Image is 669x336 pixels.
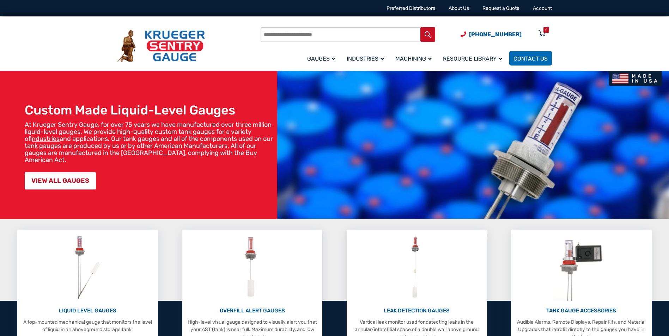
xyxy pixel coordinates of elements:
[609,71,662,86] img: Made In USA
[32,135,60,143] a: industries
[443,55,502,62] span: Resource Library
[395,55,432,62] span: Machining
[482,5,519,11] a: Request a Quote
[25,102,274,118] h1: Custom Made Liquid-Level Gauges
[350,307,483,315] p: LEAK DETECTION GAUGES
[403,234,431,301] img: Leak Detection Gauges
[515,307,648,315] p: TANK GAUGE ACCESSORIES
[307,55,335,62] span: Gauges
[533,5,552,11] a: Account
[25,121,274,163] p: At Krueger Sentry Gauge, for over 75 years we have manufactured over three million liquid-level g...
[391,50,439,67] a: Machining
[25,172,96,189] a: VIEW ALL GAUGES
[347,55,384,62] span: Industries
[469,31,522,38] span: [PHONE_NUMBER]
[545,27,547,33] div: 0
[553,234,610,301] img: Tank Gauge Accessories
[21,307,154,315] p: LIQUID LEVEL GAUGES
[69,234,106,301] img: Liquid Level Gauges
[303,50,342,67] a: Gauges
[237,234,268,301] img: Overfill Alert Gauges
[342,50,391,67] a: Industries
[117,30,205,62] img: Krueger Sentry Gauge
[449,5,469,11] a: About Us
[509,51,552,66] a: Contact Us
[186,307,319,315] p: OVERFILL ALERT GAUGES
[21,318,154,333] p: A top-mounted mechanical gauge that monitors the level of liquid in an aboveground storage tank.
[461,30,522,39] a: Phone Number (920) 434-8860
[439,50,509,67] a: Resource Library
[387,5,435,11] a: Preferred Distributors
[513,55,548,62] span: Contact Us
